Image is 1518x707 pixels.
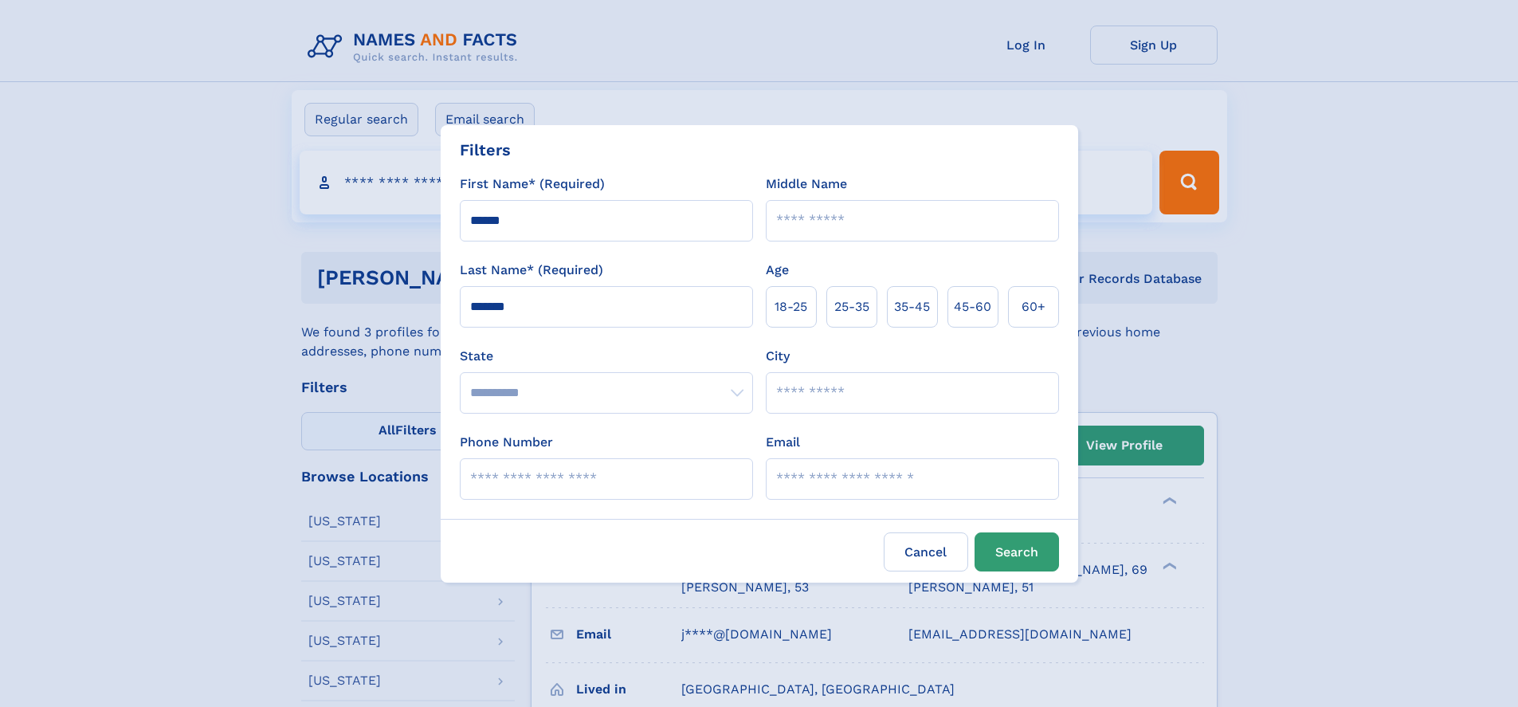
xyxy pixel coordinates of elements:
[1022,297,1045,316] span: 60+
[775,297,807,316] span: 18‑25
[460,261,603,280] label: Last Name* (Required)
[766,347,790,366] label: City
[954,297,991,316] span: 45‑60
[460,138,511,162] div: Filters
[766,175,847,194] label: Middle Name
[766,433,800,452] label: Email
[894,297,930,316] span: 35‑45
[460,175,605,194] label: First Name* (Required)
[975,532,1059,571] button: Search
[766,261,789,280] label: Age
[460,433,553,452] label: Phone Number
[834,297,869,316] span: 25‑35
[884,532,968,571] label: Cancel
[460,347,753,366] label: State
